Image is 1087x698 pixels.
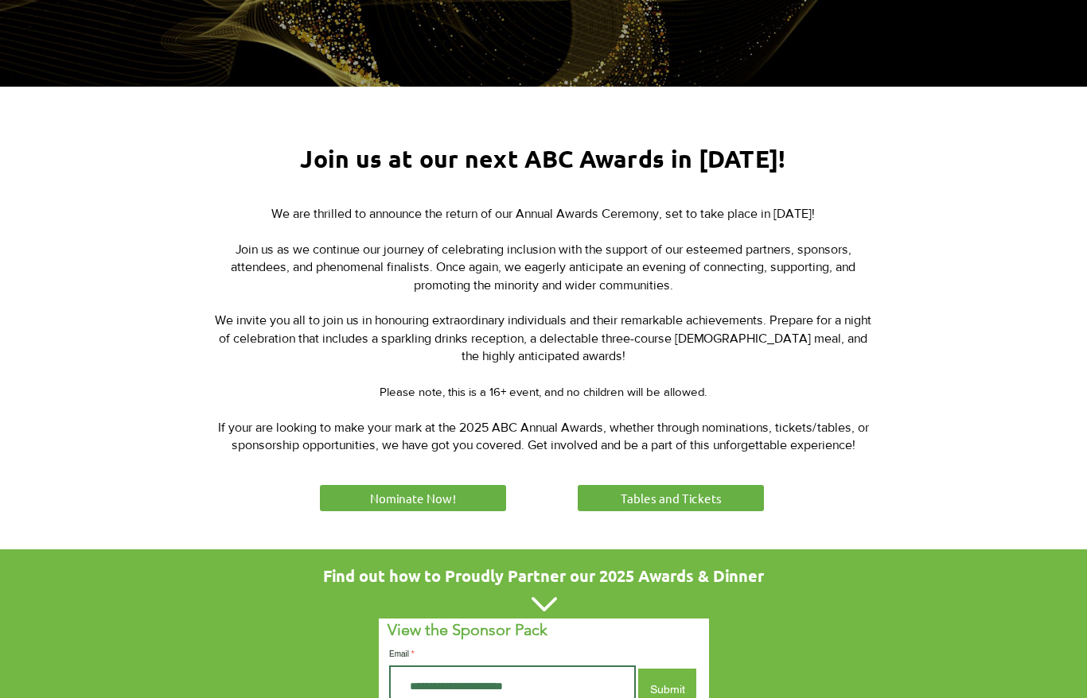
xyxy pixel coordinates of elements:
span: Tables and Tickets [621,490,722,506]
img: tab_domain_overview_orange.svg [43,100,56,113]
span: If your are looking to make your mark at the 2025 ABC Annual Awards, whether through nominations,... [218,421,869,452]
span: Join us at our next ABC Awards in [DATE]! [300,144,785,173]
span: Submit [650,682,685,698]
img: website_grey.svg [25,41,38,54]
span: Join us as we continue our journey of celebrating inclusion with the support of our esteemed part... [231,242,855,292]
label: Email [389,650,636,658]
span: Find out how to Proudly Partner our 2025 Awards & Dinner [323,565,764,586]
span: View the Sponsor Pack [388,620,547,639]
img: tab_keywords_by_traffic_grey.svg [158,100,171,113]
a: Nominate Now! [318,483,508,514]
div: Domain Overview [60,102,142,112]
span: We invite you all to join us in honouring extraordinary individuals and their remarkable achievem... [215,313,871,363]
div: Domain: [DOMAIN_NAME] [41,41,175,54]
span: Nominate Now! [370,490,456,506]
a: Tables and Tickets [575,483,766,514]
div: Keywords by Traffic [176,102,268,112]
img: logo_orange.svg [25,25,38,38]
span: Please note, this is a 16+ event, and no children will be allowed. [380,385,707,398]
span: We are thrilled to announce the return of our Annual Awards Ceremony, set to take place in [DATE]! [271,207,815,220]
div: v 4.0.25 [45,25,78,38]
